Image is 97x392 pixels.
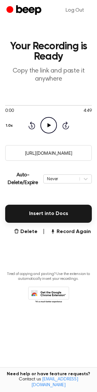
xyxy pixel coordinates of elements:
button: 1.0x [5,120,15,131]
button: Record Again [50,228,91,236]
h1: Your Recording is Ready [5,41,92,62]
button: Delete [14,228,38,236]
p: Copy the link and paste it anywhere [5,67,92,83]
a: Log Out [59,3,91,18]
a: Beep [6,4,43,17]
button: Insert into Docs [5,205,92,223]
a: [EMAIL_ADDRESS][DOMAIN_NAME] [31,377,78,387]
div: Never [47,176,76,182]
p: Auto-Delete/Expire [5,171,41,187]
span: Contact us [4,377,93,388]
p: Tired of copying and pasting? Use the extension to automatically insert your recordings. [5,272,92,281]
span: 4:49 [83,108,92,114]
span: | [43,228,45,236]
span: 0:00 [5,108,14,114]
